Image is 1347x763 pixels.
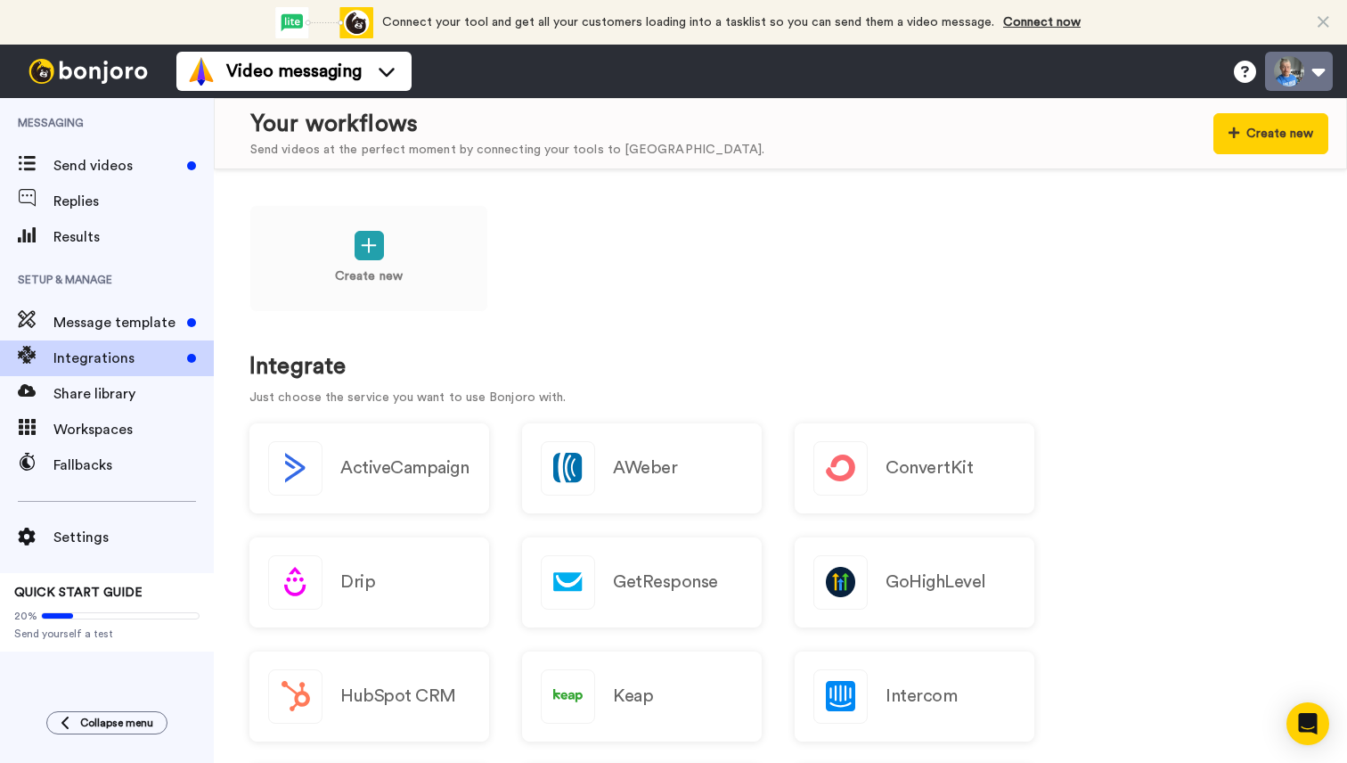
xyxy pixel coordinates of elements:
[795,537,1034,628] a: GoHighLevel
[522,537,762,628] a: GetResponse
[886,458,973,478] h2: ConvertKit
[53,527,214,548] span: Settings
[613,572,718,592] h2: GetResponse
[613,686,653,706] h2: Keap
[269,442,322,495] img: logo_activecampaign.svg
[382,16,994,29] span: Connect your tool and get all your customers loading into a tasklist so you can send them a video...
[226,59,362,84] span: Video messaging
[53,312,180,333] span: Message template
[53,419,214,440] span: Workspaces
[340,458,469,478] h2: ActiveCampaign
[1213,113,1328,154] button: Create new
[275,7,373,38] div: animation
[1003,16,1081,29] a: Connect now
[542,556,594,609] img: logo_getresponse.svg
[249,423,489,513] button: ActiveCampaign
[542,442,594,495] img: logo_aweber.svg
[53,191,214,212] span: Replies
[250,141,764,160] div: Send videos at the perfect moment by connecting your tools to [GEOGRAPHIC_DATA].
[249,354,1311,380] h1: Integrate
[80,716,153,730] span: Collapse menu
[250,108,764,141] div: Your workflows
[53,226,214,248] span: Results
[522,652,762,742] a: Keap
[814,442,867,495] img: logo_convertkit.svg
[21,59,155,84] img: bj-logo-header-white.svg
[14,627,200,641] span: Send yourself a test
[249,537,489,628] a: Drip
[814,556,867,609] img: logo_gohighlevel.png
[187,57,216,86] img: vm-color.svg
[795,423,1034,513] a: ConvertKit
[886,572,986,592] h2: GoHighLevel
[249,652,489,742] a: HubSpot CRM
[340,572,375,592] h2: Drip
[335,267,403,286] p: Create new
[269,556,322,609] img: logo_drip.svg
[886,686,957,706] h2: Intercom
[14,587,143,599] span: QUICK START GUIDE
[814,670,867,723] img: logo_intercom.svg
[53,155,180,176] span: Send videos
[53,348,180,369] span: Integrations
[53,383,214,405] span: Share library
[542,670,594,723] img: logo_keap.svg
[249,389,1311,407] p: Just choose the service you want to use Bonjoro with.
[14,609,37,623] span: 20%
[249,205,488,312] a: Create new
[340,686,456,706] h2: HubSpot CRM
[46,711,167,734] button: Collapse menu
[269,670,322,723] img: logo_hubspot.svg
[795,652,1034,742] a: Intercom
[613,458,677,478] h2: AWeber
[1286,702,1329,745] div: Open Intercom Messenger
[522,423,762,513] a: AWeber
[53,455,214,476] span: Fallbacks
